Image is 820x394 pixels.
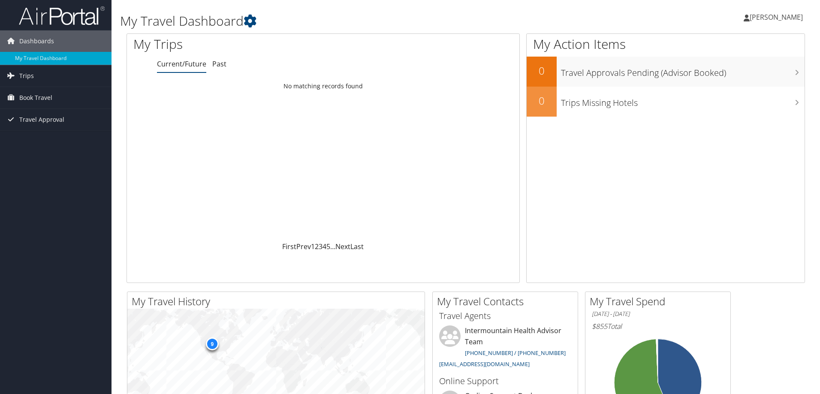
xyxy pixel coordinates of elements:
a: 1 [311,242,315,251]
span: [PERSON_NAME] [750,12,803,22]
h6: Total [592,322,724,331]
a: Prev [296,242,311,251]
a: Next [335,242,350,251]
span: $855 [592,322,607,331]
h2: My Travel Contacts [437,294,578,309]
div: 9 [205,337,218,350]
a: 2 [315,242,319,251]
td: No matching records found [127,78,519,94]
span: Book Travel [19,87,52,108]
span: Trips [19,65,34,87]
a: First [282,242,296,251]
a: [PHONE_NUMBER] / [PHONE_NUMBER] [465,349,566,357]
a: Past [212,59,226,69]
h3: Trips Missing Hotels [561,93,805,109]
h2: My Travel History [132,294,425,309]
h3: Travel Approvals Pending (Advisor Booked) [561,63,805,79]
h2: 0 [527,63,557,78]
h1: My Action Items [527,35,805,53]
li: Intermountain Health Advisor Team [435,325,576,371]
h6: [DATE] - [DATE] [592,310,724,318]
h1: My Travel Dashboard [120,12,581,30]
span: Dashboards [19,30,54,52]
a: 4 [323,242,326,251]
span: … [330,242,335,251]
h3: Travel Agents [439,310,571,322]
a: [PERSON_NAME] [744,4,811,30]
a: 0Trips Missing Hotels [527,87,805,117]
h2: 0 [527,93,557,108]
a: 5 [326,242,330,251]
a: [EMAIL_ADDRESS][DOMAIN_NAME] [439,360,530,368]
h2: My Travel Spend [590,294,730,309]
h3: Online Support [439,375,571,387]
img: airportal-logo.png [19,6,105,26]
a: 3 [319,242,323,251]
span: Travel Approval [19,109,64,130]
a: 0Travel Approvals Pending (Advisor Booked) [527,57,805,87]
a: Last [350,242,364,251]
a: Current/Future [157,59,206,69]
h1: My Trips [133,35,350,53]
